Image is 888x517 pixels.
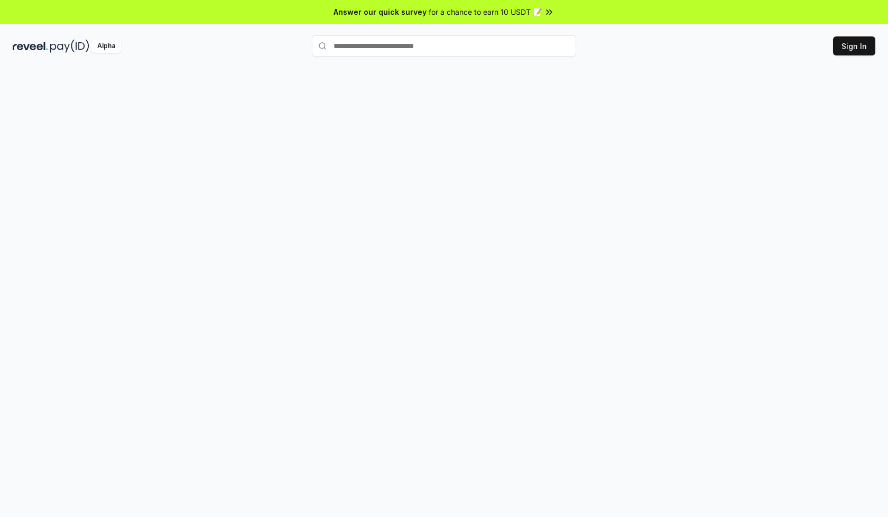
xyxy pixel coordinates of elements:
[833,36,875,55] button: Sign In
[429,6,542,17] span: for a chance to earn 10 USDT 📝
[91,40,121,53] div: Alpha
[334,6,427,17] span: Answer our quick survey
[13,40,48,53] img: reveel_dark
[50,40,89,53] img: pay_id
